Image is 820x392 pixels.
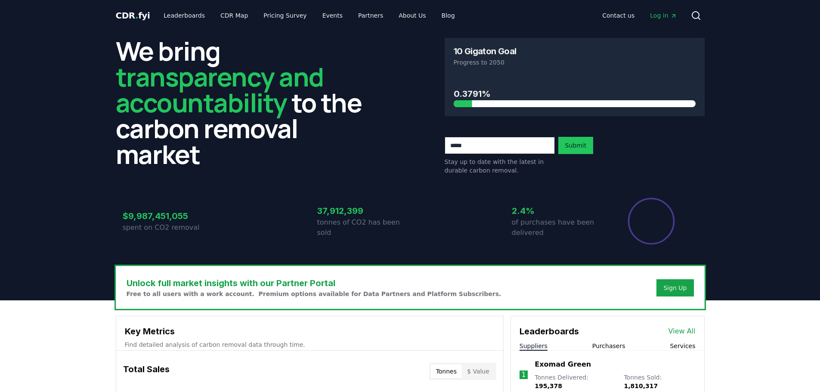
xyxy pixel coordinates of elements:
button: Submit [558,137,594,154]
button: $ Value [462,364,495,378]
a: Sign Up [663,284,687,292]
a: About Us [392,8,433,23]
span: transparency and accountability [116,59,324,120]
h3: $9,987,451,055 [123,210,216,222]
a: Partners [351,8,390,23]
p: Free to all users with a work account. Premium options available for Data Partners and Platform S... [127,290,501,298]
p: Tonnes Sold : [624,373,695,390]
nav: Main [157,8,461,23]
a: Events [316,8,350,23]
h3: Leaderboards [520,325,579,338]
h3: Key Metrics [125,325,495,338]
button: Suppliers [520,342,548,350]
button: Services [670,342,695,350]
h3: 37,912,399 [317,204,410,217]
span: . [135,10,138,21]
p: spent on CO2 removal [123,222,216,233]
nav: Main [595,8,684,23]
p: Progress to 2050 [454,58,696,67]
a: Exomad Green [535,359,591,370]
span: Log in [650,11,677,20]
p: Find detailed analysis of carbon removal data through time. [125,340,495,349]
a: View All [668,326,696,336]
button: Tonnes [431,364,462,378]
span: CDR fyi [116,10,150,21]
p: 1 [521,370,526,380]
button: Purchasers [592,342,625,350]
span: 195,378 [535,383,562,389]
h3: 10 Gigaton Goal [454,47,517,56]
p: of purchases have been delivered [512,217,605,238]
a: Pricing Survey [257,8,313,23]
h3: Total Sales [123,363,170,380]
h3: 0.3791% [454,87,696,100]
p: Stay up to date with the latest in durable carbon removal. [445,157,555,175]
div: Percentage of sales delivered [627,197,675,245]
h3: Unlock full market insights with our Partner Portal [127,277,501,290]
a: Leaderboards [157,8,212,23]
a: Log in [643,8,684,23]
a: CDR.fyi [116,9,150,22]
a: Blog [435,8,462,23]
h2: We bring to the carbon removal market [116,38,376,167]
span: 1,810,317 [624,383,658,389]
a: CDR Map [214,8,255,23]
button: Sign Up [656,279,693,296]
p: Tonnes Delivered : [535,373,615,390]
h3: 2.4% [512,204,605,217]
a: Contact us [595,8,641,23]
p: tonnes of CO2 has been sold [317,217,410,238]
